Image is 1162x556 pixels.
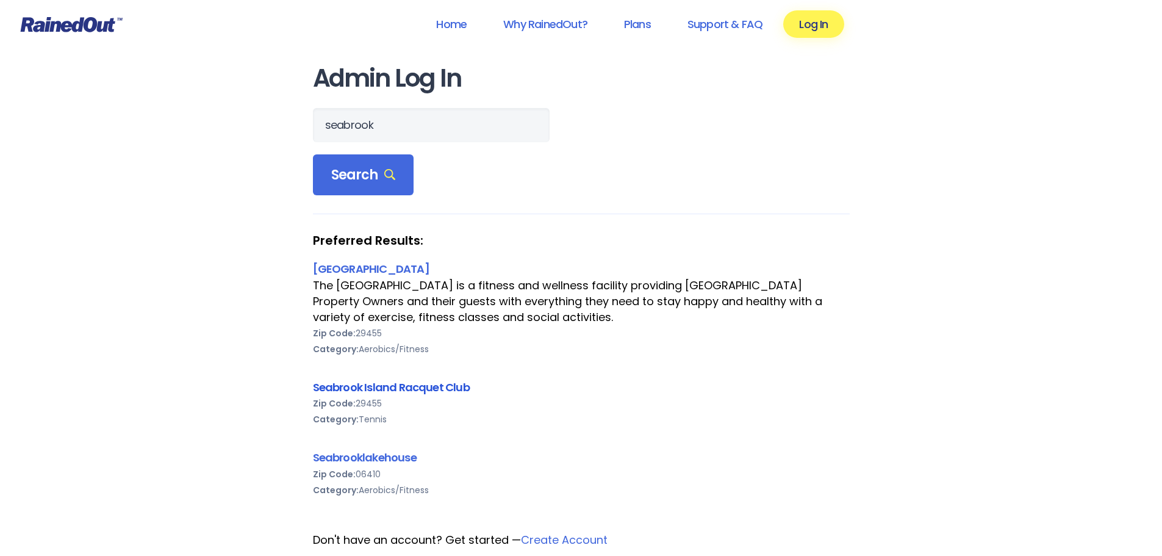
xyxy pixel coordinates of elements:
[313,327,356,339] b: Zip Code:
[313,468,356,480] b: Zip Code:
[313,343,359,355] b: Category:
[608,10,667,38] a: Plans
[313,380,470,395] a: Seabrook Island Racquet Club
[313,466,850,482] div: 06410
[313,261,429,276] a: [GEOGRAPHIC_DATA]
[313,482,850,498] div: Aerobics/Fitness
[331,167,396,184] span: Search
[672,10,778,38] a: Support & FAQ
[487,10,603,38] a: Why RainedOut?
[313,278,850,325] div: The [GEOGRAPHIC_DATA] is a fitness and wellness facility providing [GEOGRAPHIC_DATA] Property Own...
[313,261,850,277] div: [GEOGRAPHIC_DATA]
[313,233,850,248] strong: Preferred Results:
[313,411,850,427] div: Tennis
[313,341,850,357] div: Aerobics/Fitness
[783,10,844,38] a: Log In
[420,10,482,38] a: Home
[313,397,356,410] b: Zip Code:
[313,379,850,395] div: Seabrook Island Racquet Club
[313,413,359,425] b: Category:
[313,450,417,465] a: Seabrooklakehouse
[313,325,850,341] div: 29455
[313,108,550,142] input: Search Orgs…
[313,395,850,411] div: 29455
[313,65,850,92] h1: Admin Log In
[521,532,608,547] a: Create Account
[313,449,850,466] div: Seabrooklakehouse
[313,154,414,196] div: Search
[313,484,359,496] b: Category:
